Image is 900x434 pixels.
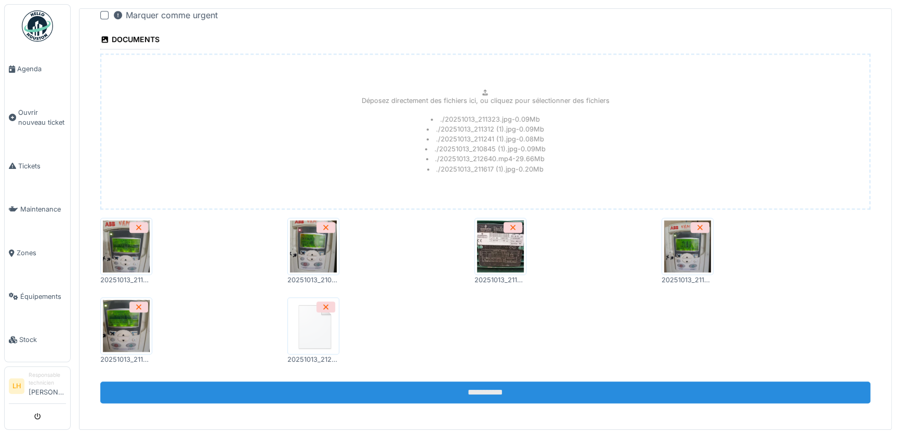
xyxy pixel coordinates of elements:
div: 20251013_211617 (1).jpg [474,275,526,285]
li: [PERSON_NAME] [29,371,66,401]
li: LH [9,378,24,394]
a: Maintenance [5,188,70,231]
div: 20251013_210845 (1).jpg [287,275,339,285]
span: Tickets [18,161,66,171]
img: ojqt60z7984nbvekmagqjncxwmbr [477,220,524,272]
div: 20251013_212640.mp4 [287,354,339,364]
div: Responsable technicien [29,371,66,387]
li: ./20251013_211323.jpg - 0.09 Mb [431,114,540,124]
a: Équipements [5,275,70,319]
a: Stock [5,318,70,362]
img: t0bmddql9r96np7rcx96u2mxpebb [290,220,337,272]
div: Marquer comme urgent [113,9,218,21]
a: Ouvrir nouveau ticket [5,91,70,144]
span: Agenda [17,64,66,74]
img: bi3h86a7ay7v9d4ol10utgktfe85 [103,220,150,272]
a: Agenda [5,47,70,91]
div: 20251013_211323.jpg [100,354,152,364]
span: Ouvrir nouveau ticket [18,108,66,127]
li: ./20251013_210845 (1).jpg - 0.09 Mb [425,144,546,154]
img: 9a9hzqrn0suihuw45wxvtug1v874 [664,220,711,272]
a: Zones [5,231,70,275]
img: yuzvlvdn4u3w3e64swf9ehj6a2b9 [103,300,150,352]
div: 20251013_211241 (1).jpg [661,275,713,285]
div: Documents [100,32,160,49]
li: ./20251013_211312 (1).jpg - 0.09 Mb [427,124,544,134]
span: Stock [19,335,66,345]
a: Tickets [5,144,70,188]
p: Déposez directement des fichiers ici, ou cliquez pour sélectionner des fichiers [362,96,610,106]
li: ./20251013_211617 (1).jpg - 0.20 Mb [427,164,544,174]
span: Équipements [20,292,66,301]
span: Zones [17,248,66,258]
div: 20251013_211312 (1).jpg [100,275,152,285]
li: ./20251013_212640.mp4 - 29.66 Mb [426,154,545,164]
span: Maintenance [20,204,66,214]
a: LH Responsable technicien[PERSON_NAME] [9,371,66,404]
img: 84750757-fdcc6f00-afbb-11ea-908a-1074b026b06b.png [290,300,337,352]
li: ./20251013_211241 (1).jpg - 0.08 Mb [427,134,544,144]
img: Badge_color-CXgf-gQk.svg [22,10,53,42]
